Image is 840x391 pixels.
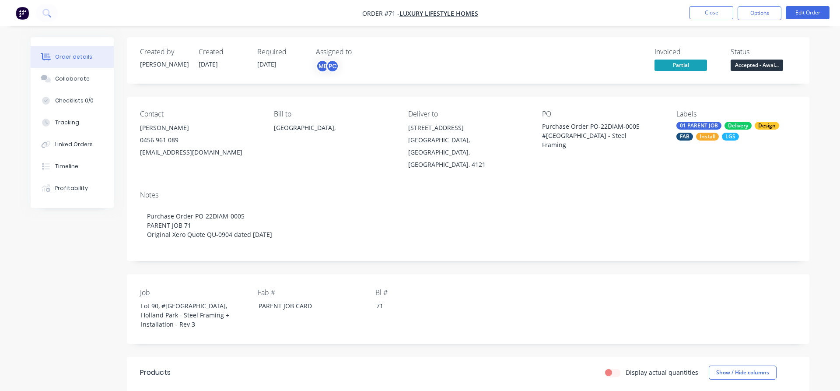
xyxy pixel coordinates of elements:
[316,60,339,73] button: MEPC
[16,7,29,20] img: Factory
[369,299,479,312] div: 71
[786,6,829,19] button: Edit Order
[542,110,662,118] div: PO
[140,122,260,159] div: [PERSON_NAME]0456 961 089[EMAIL_ADDRESS][DOMAIN_NAME]
[31,46,114,68] button: Order details
[31,112,114,134] button: Tracking
[140,110,260,118] div: Contact
[709,366,777,380] button: Show / Hide columns
[31,90,114,112] button: Checklists 0/0
[724,122,752,130] div: Delivery
[408,134,528,171] div: [GEOGRAPHIC_DATA], [GEOGRAPHIC_DATA], [GEOGRAPHIC_DATA], 4121
[676,110,796,118] div: Labels
[676,122,721,130] div: 01 PARENT JOB
[55,141,93,148] div: Linked Orders
[140,122,260,134] div: [PERSON_NAME]
[316,60,329,73] div: ME
[731,60,783,70] span: Accepted - Awai...
[55,97,94,105] div: Checklists 0/0
[274,122,394,134] div: [GEOGRAPHIC_DATA],
[676,133,693,141] div: FAB
[140,203,796,248] div: Purchase Order PO-22DIAM-0005 PARENT JOB 71 Original Xero Quote QU-0904 dated [DATE]
[722,133,739,141] div: LGS
[738,6,781,20] button: Options
[140,146,260,159] div: [EMAIL_ADDRESS][DOMAIN_NAME]
[257,60,276,68] span: [DATE]
[55,184,88,192] div: Profitability
[55,119,79,127] div: Tracking
[399,9,478,18] a: Luxury Lifestyle Homes
[140,191,796,199] div: Notes
[654,60,707,70] span: Partial
[408,110,528,118] div: Deliver to
[542,122,651,149] div: Purchase Order PO-22DIAM-0005 #[GEOGRAPHIC_DATA] - Steel Framing
[362,9,399,18] span: Order #71 -
[55,53,92,61] div: Order details
[199,60,218,68] span: [DATE]
[258,287,367,298] label: Fab #
[626,368,698,377] label: Display actual quantities
[731,60,783,73] button: Accepted - Awai...
[696,133,719,141] div: Install
[326,60,339,73] div: PC
[252,299,361,312] div: PARENT JOB CARD
[140,287,249,298] label: Job
[31,134,114,155] button: Linked Orders
[274,110,394,118] div: Bill to
[408,122,528,134] div: [STREET_ADDRESS]
[31,155,114,177] button: Timeline
[140,134,260,146] div: 0456 961 089
[140,48,188,56] div: Created by
[274,122,394,150] div: [GEOGRAPHIC_DATA],
[134,299,243,331] div: Lot 90, #[GEOGRAPHIC_DATA], Holland Park - Steel Framing + Installation - Rev 3
[55,162,78,170] div: Timeline
[316,48,403,56] div: Assigned to
[731,48,796,56] div: Status
[31,177,114,199] button: Profitability
[375,287,485,298] label: Bl #
[408,122,528,171] div: [STREET_ADDRESS][GEOGRAPHIC_DATA], [GEOGRAPHIC_DATA], [GEOGRAPHIC_DATA], 4121
[654,48,720,56] div: Invoiced
[257,48,305,56] div: Required
[755,122,779,130] div: Design
[199,48,247,56] div: Created
[140,60,188,69] div: [PERSON_NAME]
[31,68,114,90] button: Collaborate
[689,6,733,19] button: Close
[55,75,90,83] div: Collaborate
[140,367,171,378] div: Products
